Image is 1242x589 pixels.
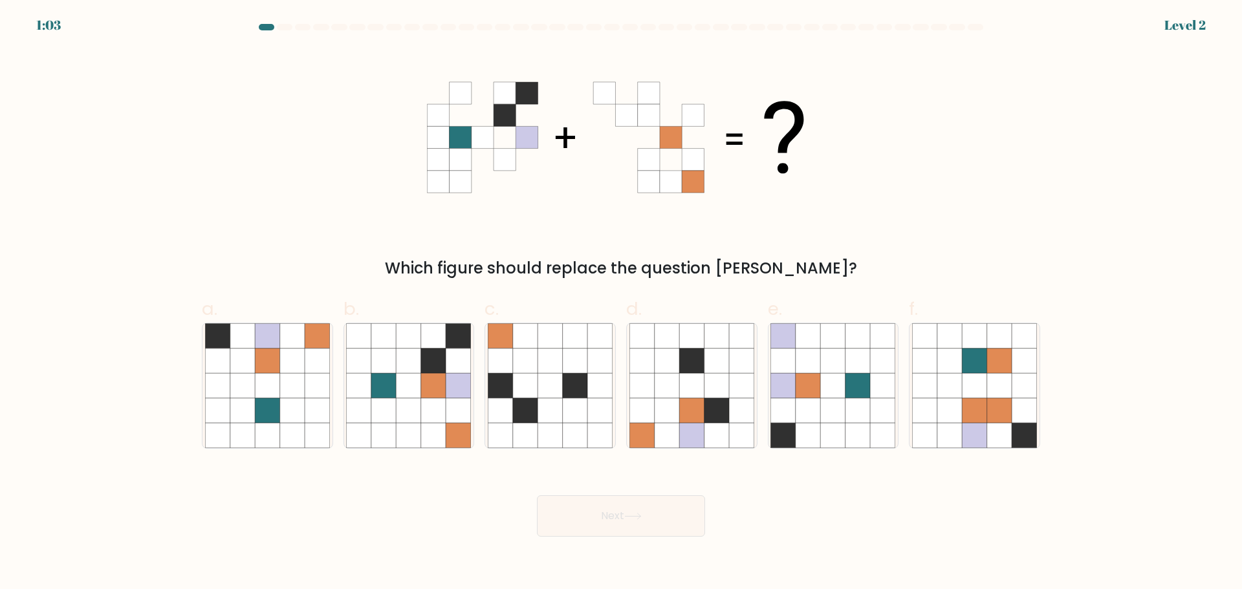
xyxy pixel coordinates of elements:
span: e. [768,296,782,321]
span: b. [343,296,359,321]
span: c. [485,296,499,321]
div: 1:03 [36,16,61,35]
div: Level 2 [1164,16,1206,35]
span: f. [909,296,918,321]
button: Next [537,495,705,537]
div: Which figure should replace the question [PERSON_NAME]? [210,257,1032,280]
span: d. [626,296,642,321]
span: a. [202,296,217,321]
